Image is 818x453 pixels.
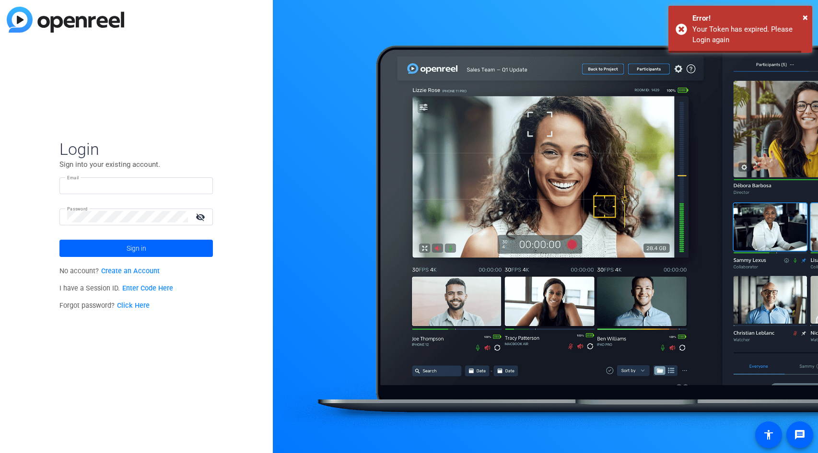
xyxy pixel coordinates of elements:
[692,24,805,46] div: Your Token has expired. Please Login again
[67,206,88,211] mat-label: Password
[117,302,150,310] a: Click Here
[127,236,146,260] span: Sign in
[59,302,150,310] span: Forgot password?
[7,7,124,33] img: blue-gradient.svg
[803,10,808,24] button: Close
[67,175,79,180] mat-label: Email
[803,12,808,23] span: ×
[101,267,160,275] a: Create an Account
[692,13,805,24] div: Error!
[67,180,205,191] input: Enter Email Address
[59,267,160,275] span: No account?
[59,284,173,292] span: I have a Session ID.
[59,240,213,257] button: Sign in
[59,159,213,170] p: Sign into your existing account.
[794,429,806,441] mat-icon: message
[190,210,213,224] mat-icon: visibility_off
[122,284,173,292] a: Enter Code Here
[763,429,774,441] mat-icon: accessibility
[59,139,213,159] span: Login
